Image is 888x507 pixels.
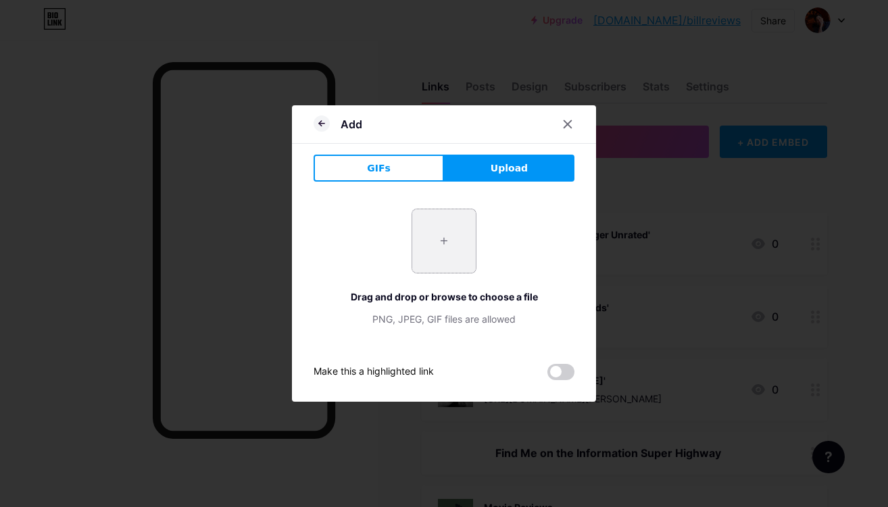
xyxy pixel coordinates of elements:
[314,290,574,304] div: Drag and drop or browse to choose a file
[367,161,391,176] span: GIFs
[314,155,444,182] button: GIFs
[314,364,434,380] div: Make this a highlighted link
[314,312,574,326] div: PNG, JPEG, GIF files are allowed
[341,116,362,132] div: Add
[491,161,528,176] span: Upload
[444,155,574,182] button: Upload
